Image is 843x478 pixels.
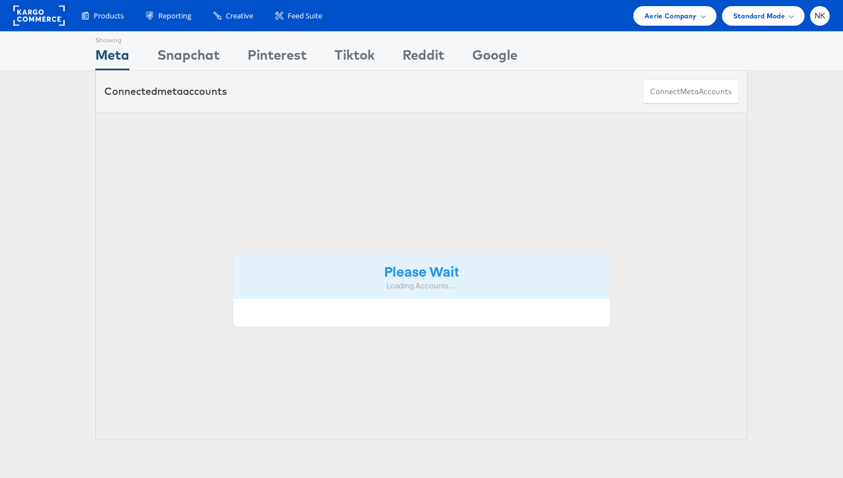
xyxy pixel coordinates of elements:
span: Feed Suite [288,11,322,21]
div: Tiktok [335,45,375,70]
span: Products [94,11,124,21]
span: Standard Mode [733,10,785,22]
div: Loading Accounts .... [241,281,602,291]
div: Snapchat [157,45,220,70]
div: Reddit [403,45,444,70]
span: Creative [226,11,253,21]
div: Pinterest [248,45,307,70]
button: ConnectmetaAccounts [643,79,739,104]
span: NK [815,12,826,20]
div: Meta [95,45,129,70]
span: Reporting [158,11,191,21]
strong: Please Wait [384,262,459,280]
span: meta [680,86,699,97]
div: Connected accounts [104,84,227,99]
span: meta [157,85,183,98]
div: Showing [95,32,129,45]
span: Aerie Company [645,10,696,22]
div: Google [472,45,517,70]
